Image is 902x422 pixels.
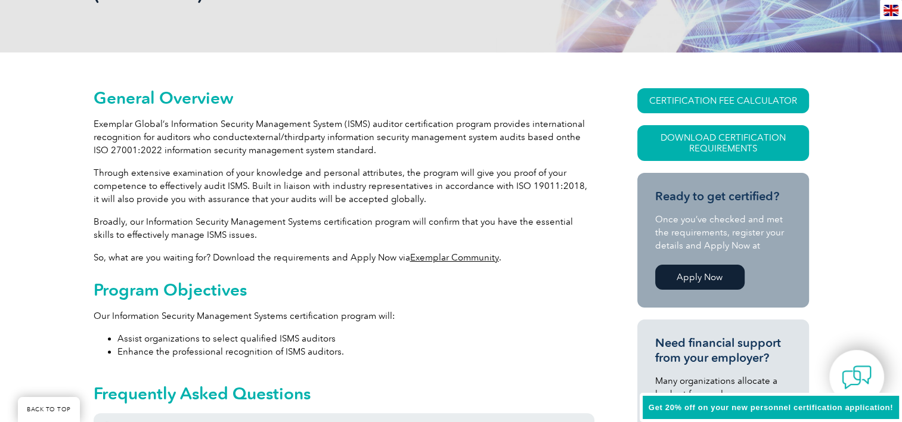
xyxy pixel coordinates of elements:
a: BACK TO TOP [18,397,80,422]
img: en [884,5,898,16]
a: CERTIFICATION FEE CALCULATOR [637,88,809,113]
h2: Program Objectives [94,280,594,299]
h3: Ready to get certified? [655,189,791,204]
a: Apply Now [655,265,745,290]
li: Enhance the professional recognition of ISMS auditors. [117,345,594,358]
a: Download Certification Requirements [637,125,809,161]
p: Through extensive examination of your knowledge and personal attributes, the program will give yo... [94,166,594,206]
p: Broadly, our Information Security Management Systems certification program will confirm that you ... [94,215,594,241]
a: Exemplar Community [410,252,499,263]
span: external/third [247,132,304,142]
h2: Frequently Asked Questions [94,384,594,403]
h3: Need financial support from your employer? [655,336,791,365]
p: Once you’ve checked and met the requirements, register your details and Apply Now at [655,213,791,252]
p: So, what are you waiting for? Download the requirements and Apply Now via . [94,251,594,264]
p: Exemplar Global’s Information Security Management System (ISMS) auditor certification program pro... [94,117,594,157]
img: contact-chat.png [842,362,872,392]
span: Get 20% off on your new personnel certification application! [649,403,893,412]
p: Our Information Security Management Systems certification program will: [94,309,594,322]
li: Assist organizations to select qualified ISMS auditors [117,332,594,345]
h2: General Overview [94,88,594,107]
span: party information security management system audits based on [304,132,567,142]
